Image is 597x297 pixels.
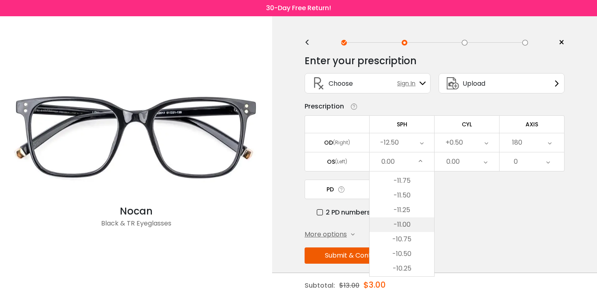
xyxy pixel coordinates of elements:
li: -10.75 [370,232,434,247]
div: $3.00 [363,273,386,297]
div: Prescription [305,102,344,111]
a: × [552,37,565,49]
span: × [558,37,565,49]
label: 2 PD numbers [317,207,370,217]
div: -12.50 [380,134,399,151]
span: Choose [329,78,353,89]
td: PD [305,180,370,199]
li: -11.00 [370,217,434,232]
button: Submit & Continue [305,247,404,264]
div: (Left) [335,158,347,165]
li: -10.50 [370,247,434,261]
div: OS [327,158,335,165]
li: -11.50 [370,188,434,203]
span: Upload [463,78,485,89]
div: 0 [514,154,518,170]
span: More options [305,230,347,239]
li: -10.00 [370,276,434,290]
div: (Right) [333,139,350,146]
div: OD [324,139,333,146]
li: -11.25 [370,203,434,217]
li: -10.25 [370,261,434,276]
div: +0.50 [446,134,463,151]
div: Nocan [4,204,268,219]
div: 0.00 [381,154,395,170]
div: Enter your prescription [305,53,417,69]
div: 180 [512,134,522,151]
td: AXIS [500,115,565,133]
li: -11.75 [370,173,434,188]
div: Black & TR Eyeglasses [4,219,268,235]
td: CYL [435,115,500,133]
span: Sign In [397,79,420,88]
img: Black Nocan - TR Eyeglasses [4,72,268,204]
div: < [305,39,317,46]
td: SPH [370,115,435,133]
div: 0.00 [446,154,460,170]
